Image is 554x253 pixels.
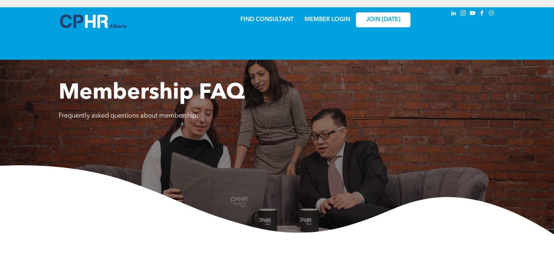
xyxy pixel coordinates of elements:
a: MEMBER LOGIN [304,17,350,23]
a: instagram [459,9,467,19]
a: youtube [469,9,477,19]
span: Membership FAQ [59,82,245,104]
a: linkedin [450,9,458,19]
a: facebook [478,9,486,19]
span: Frequently asked questions about membership. [59,112,198,119]
a: Social network [488,9,496,19]
img: A blue and white logo for cp alberta [60,15,126,28]
span: JOIN [DATE] [366,16,400,23]
a: FIND CONSULTANT [240,17,294,23]
a: JOIN [DATE] [356,12,410,27]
